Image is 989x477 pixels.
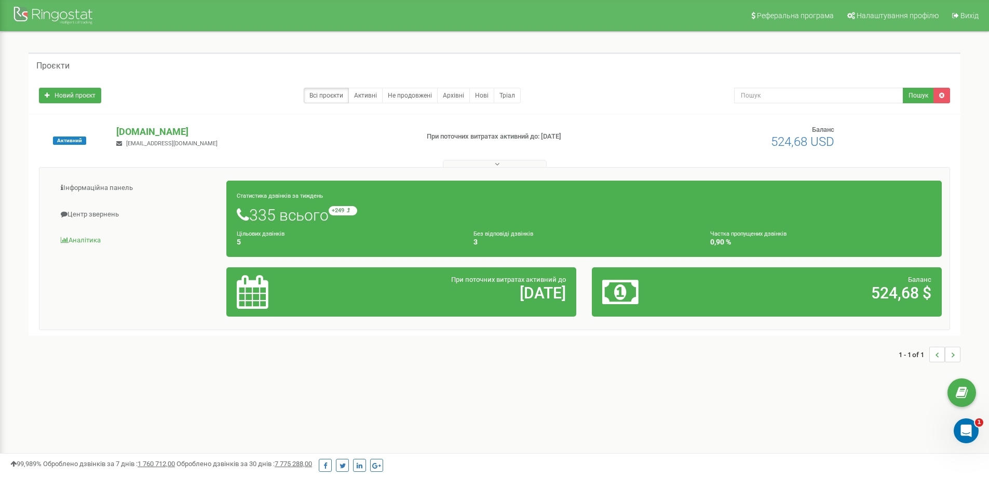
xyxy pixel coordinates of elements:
h1: 335 всього [237,206,931,224]
a: Аналiтика [47,228,227,253]
p: При поточних витратах активний до: [DATE] [427,132,643,142]
nav: ... [899,336,960,373]
span: Оброблено дзвінків за 7 днів : [43,460,175,468]
h4: 5 [237,238,458,246]
u: 7 775 288,00 [275,460,312,468]
a: Тріал [494,88,521,103]
span: 524,68 USD [771,134,834,149]
span: При поточних витратах активний до [451,276,566,283]
a: Інформаційна панель [47,175,227,201]
p: [DOMAIN_NAME] [116,125,410,139]
small: Частка пропущених дзвінків [710,230,787,237]
span: 99,989% [10,460,42,468]
iframe: Intercom live chat [954,418,979,443]
h2: 524,68 $ [717,284,931,302]
span: Активний [53,137,86,145]
h4: 0,90 % [710,238,931,246]
small: Без відповіді дзвінків [473,230,533,237]
span: Реферальна програма [757,11,834,20]
a: Нові [469,88,494,103]
span: 1 [975,418,983,427]
input: Пошук [734,88,903,103]
span: Оброблено дзвінків за 30 днів : [177,460,312,468]
a: Центр звернень [47,202,227,227]
small: Цільових дзвінків [237,230,284,237]
h5: Проєкти [36,61,70,71]
button: Пошук [903,88,934,103]
a: Новий проєкт [39,88,101,103]
a: Активні [348,88,383,103]
small: +249 [329,206,357,215]
h2: [DATE] [351,284,566,302]
span: Баланс [812,126,834,133]
h4: 3 [473,238,695,246]
span: Налаштування профілю [857,11,939,20]
u: 1 760 712,00 [138,460,175,468]
a: Всі проєкти [304,88,349,103]
small: Статистика дзвінків за тиждень [237,193,323,199]
span: 1 - 1 of 1 [899,347,929,362]
span: Вихід [960,11,979,20]
a: Не продовжені [382,88,438,103]
span: Баланс [908,276,931,283]
span: [EMAIL_ADDRESS][DOMAIN_NAME] [126,140,218,147]
a: Архівні [437,88,470,103]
